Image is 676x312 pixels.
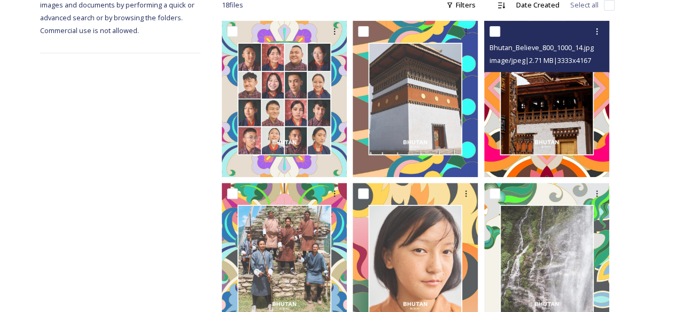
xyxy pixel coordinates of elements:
img: Bhutan_Believe_800_1000_16.jpg [353,21,478,177]
img: Bhutan_Believe_800_1000_10.jpg [222,21,347,177]
img: Bhutan_Believe_800_1000_14.jpg [484,21,609,177]
span: image/jpeg | 2.71 MB | 3333 x 4167 [489,55,591,65]
span: Bhutan_Believe_800_1000_14.jpg [489,43,594,52]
